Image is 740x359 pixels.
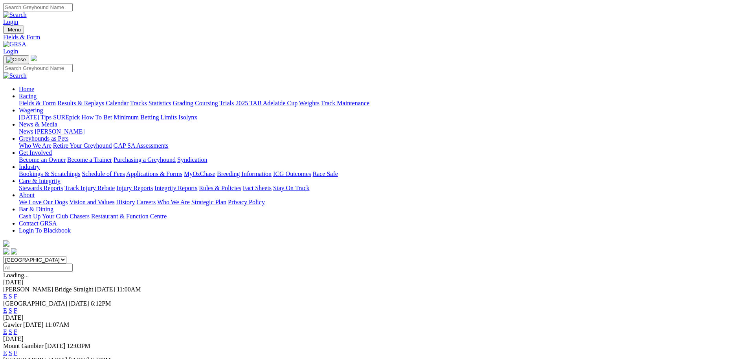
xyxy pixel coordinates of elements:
[235,100,297,106] a: 2025 TAB Adelaide Cup
[149,100,171,106] a: Statistics
[45,321,70,328] span: 11:07AM
[19,185,63,191] a: Stewards Reports
[14,350,17,356] a: F
[19,199,68,205] a: We Love Our Dogs
[126,170,182,177] a: Applications & Forms
[3,264,73,272] input: Select date
[3,321,22,328] span: Gawler
[67,156,112,163] a: Become a Trainer
[19,199,737,206] div: About
[106,100,129,106] a: Calendar
[3,3,73,11] input: Search
[195,100,218,106] a: Coursing
[3,328,7,335] a: E
[321,100,369,106] a: Track Maintenance
[19,227,71,234] a: Login To Blackbook
[3,26,24,34] button: Toggle navigation
[19,128,737,135] div: News & Media
[3,335,737,343] div: [DATE]
[9,307,12,314] a: S
[82,170,125,177] a: Schedule of Fees
[19,192,35,198] a: About
[116,199,135,205] a: History
[14,293,17,300] a: F
[3,314,737,321] div: [DATE]
[116,185,153,191] a: Injury Reports
[19,156,66,163] a: Become an Owner
[3,279,737,286] div: [DATE]
[19,213,68,220] a: Cash Up Your Club
[19,163,40,170] a: Industry
[3,64,73,72] input: Search
[3,293,7,300] a: E
[35,128,84,135] a: [PERSON_NAME]
[19,128,33,135] a: News
[173,100,193,106] a: Grading
[191,199,226,205] a: Strategic Plan
[19,142,737,149] div: Greyhounds as Pets
[3,72,27,79] img: Search
[14,328,17,335] a: F
[19,220,57,227] a: Contact GRSA
[299,100,320,106] a: Weights
[136,199,156,205] a: Careers
[3,240,9,247] img: logo-grsa-white.png
[3,248,9,255] img: facebook.svg
[219,100,234,106] a: Trials
[177,156,207,163] a: Syndication
[19,156,737,163] div: Get Involved
[9,350,12,356] a: S
[11,248,17,255] img: twitter.svg
[117,286,141,293] span: 11:00AM
[154,185,197,191] a: Integrity Reports
[9,293,12,300] a: S
[8,27,21,33] span: Menu
[3,41,26,48] img: GRSA
[3,307,7,314] a: E
[69,300,89,307] span: [DATE]
[199,185,241,191] a: Rules & Policies
[45,343,66,349] span: [DATE]
[178,114,197,121] a: Isolynx
[9,328,12,335] a: S
[19,114,737,121] div: Wagering
[70,213,167,220] a: Chasers Restaurant & Function Centre
[19,100,56,106] a: Fields & Form
[3,350,7,356] a: E
[19,86,34,92] a: Home
[19,170,80,177] a: Bookings & Scratchings
[114,156,176,163] a: Purchasing a Greyhound
[19,135,68,142] a: Greyhounds as Pets
[3,286,93,293] span: [PERSON_NAME] Bridge Straight
[57,100,104,106] a: Results & Replays
[19,206,53,212] a: Bar & Dining
[19,142,51,149] a: Who We Are
[91,300,111,307] span: 6:12PM
[217,170,272,177] a: Breeding Information
[19,93,37,99] a: Racing
[64,185,115,191] a: Track Injury Rebate
[6,57,26,63] img: Close
[114,142,169,149] a: GAP SA Assessments
[82,114,112,121] a: How To Bet
[19,185,737,192] div: Care & Integrity
[3,34,737,41] a: Fields & Form
[114,114,177,121] a: Minimum Betting Limits
[95,286,115,293] span: [DATE]
[3,18,18,25] a: Login
[312,170,338,177] a: Race Safe
[157,199,190,205] a: Who We Are
[19,107,43,114] a: Wagering
[273,170,311,177] a: ICG Outcomes
[69,199,114,205] a: Vision and Values
[3,48,18,55] a: Login
[19,170,737,178] div: Industry
[3,300,67,307] span: [GEOGRAPHIC_DATA]
[23,321,44,328] span: [DATE]
[14,307,17,314] a: F
[184,170,215,177] a: MyOzChase
[3,343,44,349] span: Mount Gambier
[19,149,52,156] a: Get Involved
[3,55,29,64] button: Toggle navigation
